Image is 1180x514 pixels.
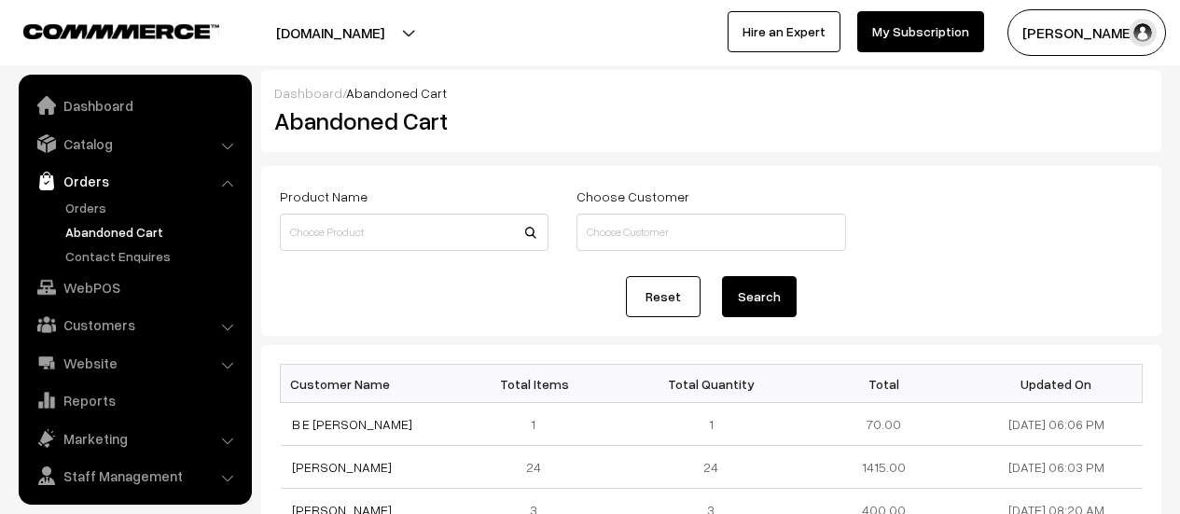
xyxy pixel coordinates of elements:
[576,187,689,206] label: Choose Customer
[728,11,840,52] a: Hire an Expert
[626,276,701,317] a: Reset
[798,446,970,489] td: 1415.00
[452,403,625,446] td: 1
[61,198,245,217] a: Orders
[346,85,447,101] span: Abandoned Cart
[23,89,245,122] a: Dashboard
[625,365,798,403] th: Total Quantity
[970,365,1143,403] th: Updated On
[61,222,245,242] a: Abandoned Cart
[274,85,342,101] a: Dashboard
[625,446,798,489] td: 24
[452,365,625,403] th: Total Items
[970,403,1143,446] td: [DATE] 06:06 PM
[23,346,245,380] a: Website
[280,214,548,251] input: Choose Product
[23,164,245,198] a: Orders
[23,459,245,493] a: Staff Management
[274,106,547,135] h2: Abandoned Cart
[23,383,245,417] a: Reports
[23,24,219,38] img: COMMMERCE
[274,83,1148,103] div: /
[625,403,798,446] td: 1
[61,246,245,266] a: Contact Enquires
[452,446,625,489] td: 24
[211,9,450,56] button: [DOMAIN_NAME]
[23,422,245,455] a: Marketing
[292,416,412,432] a: B E [PERSON_NAME]
[1129,19,1157,47] img: user
[798,365,970,403] th: Total
[292,459,392,475] a: [PERSON_NAME]
[281,365,453,403] th: Customer Name
[970,446,1143,489] td: [DATE] 06:03 PM
[23,127,245,160] a: Catalog
[23,271,245,304] a: WebPOS
[23,308,245,341] a: Customers
[576,214,845,251] input: Choose Customer
[23,19,187,41] a: COMMMERCE
[857,11,984,52] a: My Subscription
[722,276,797,317] button: Search
[798,403,970,446] td: 70.00
[280,187,368,206] label: Product Name
[1007,9,1166,56] button: [PERSON_NAME]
